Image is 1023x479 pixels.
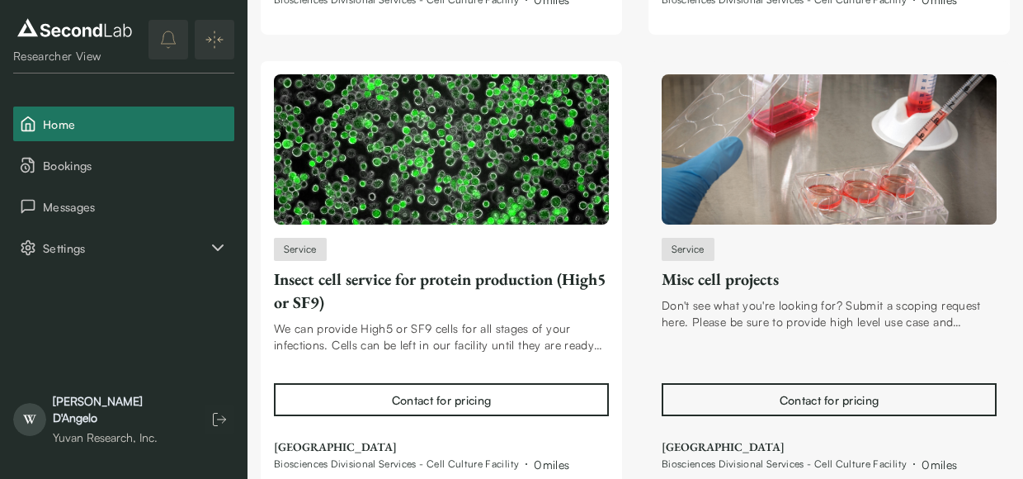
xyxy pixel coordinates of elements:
[53,429,188,446] div: Yuvan Research, Inc.
[392,391,491,409] div: Contact for pricing
[43,157,228,174] span: Bookings
[662,74,997,473] a: Misc cell projectsServiceMisc cell projectsDon't see what you're looking for? Submit a scoping re...
[662,268,997,291] div: Misc cell projects
[662,297,997,330] div: Don't see what you're looking for? Submit a scoping request here. Please be sure to provide high ...
[662,439,957,456] span: [GEOGRAPHIC_DATA]
[284,242,317,257] span: Service
[43,239,208,257] span: Settings
[534,456,569,473] div: 0 miles
[53,393,188,426] div: [PERSON_NAME] D'Angelo
[274,74,609,473] a: Insect cell service for protein production (High5 or SF9)ServiceInsect cell service for protein p...
[274,458,519,471] span: Biosciences Divisional Services - Cell Culture Facility
[274,439,569,456] span: [GEOGRAPHIC_DATA]
[13,189,234,224] button: Messages
[13,148,234,183] button: Bookings
[274,268,609,314] div: Insect cell service for protein production (High5 or SF9)
[274,74,609,225] img: Insect cell service for protein production (High5 or SF9)
[148,20,188,59] button: notifications
[43,116,228,133] span: Home
[780,391,879,409] div: Contact for pricing
[13,230,234,265] div: Settings sub items
[13,48,136,64] div: Researcher View
[13,15,136,41] img: logo
[13,107,234,141] button: Home
[13,230,234,265] button: Settings
[13,403,46,436] span: W
[922,456,957,473] div: 0 miles
[662,74,997,225] img: Misc cell projects
[43,198,228,216] span: Messages
[195,20,234,59] button: Expand/Collapse sidebar
[205,405,234,434] button: Log out
[672,242,705,257] span: Service
[662,458,907,471] span: Biosciences Divisional Services - Cell Culture Facility
[274,320,609,353] div: We can provide High5 or SF9 cells for all stages of your infections. Cells can be left in our fac...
